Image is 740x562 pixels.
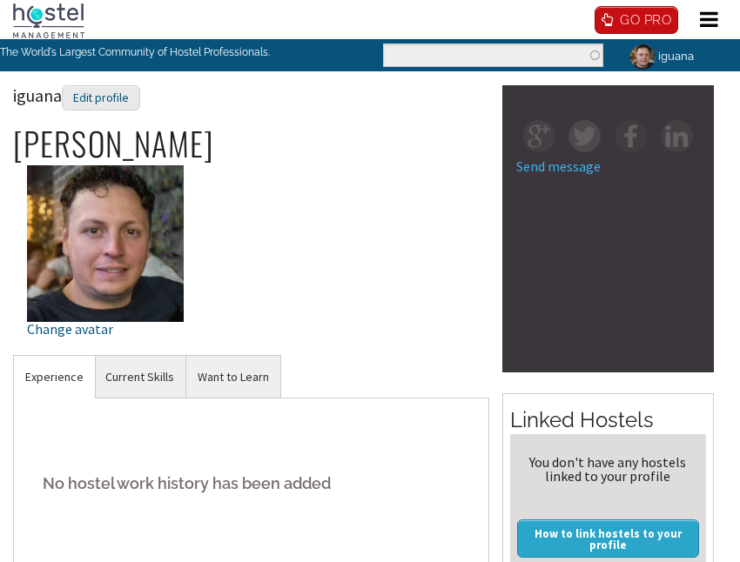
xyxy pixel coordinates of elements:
[383,43,603,67] input: Enter the terms you wish to search for.
[27,457,475,510] h5: No hostel work history has been added
[27,165,184,322] img: iguana's picture
[27,233,184,336] a: Change avatar
[62,85,140,110] div: Edit profile
[615,120,647,152] img: fb-square.png
[568,120,601,152] img: tw-square.png
[595,6,678,34] a: GO PRO
[616,39,703,73] a: iguana
[516,157,601,175] a: Send message
[510,405,706,435] h2: Linked Hostels
[94,356,185,398] a: Current Skills
[27,322,184,336] div: Change avatar
[517,519,699,557] a: How to link hostels to your profile
[628,42,658,72] img: iguana's picture
[14,356,95,398] a: Experience
[62,84,140,106] a: Edit profile
[517,455,699,483] div: You don't have any hostels linked to your profile
[523,120,555,152] img: gp-square.png
[13,125,489,162] h2: [PERSON_NAME]
[661,120,693,152] img: in-square.png
[186,356,280,398] a: Want to Learn
[13,3,84,38] img: Hostel Management Home
[13,84,140,106] span: iguana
